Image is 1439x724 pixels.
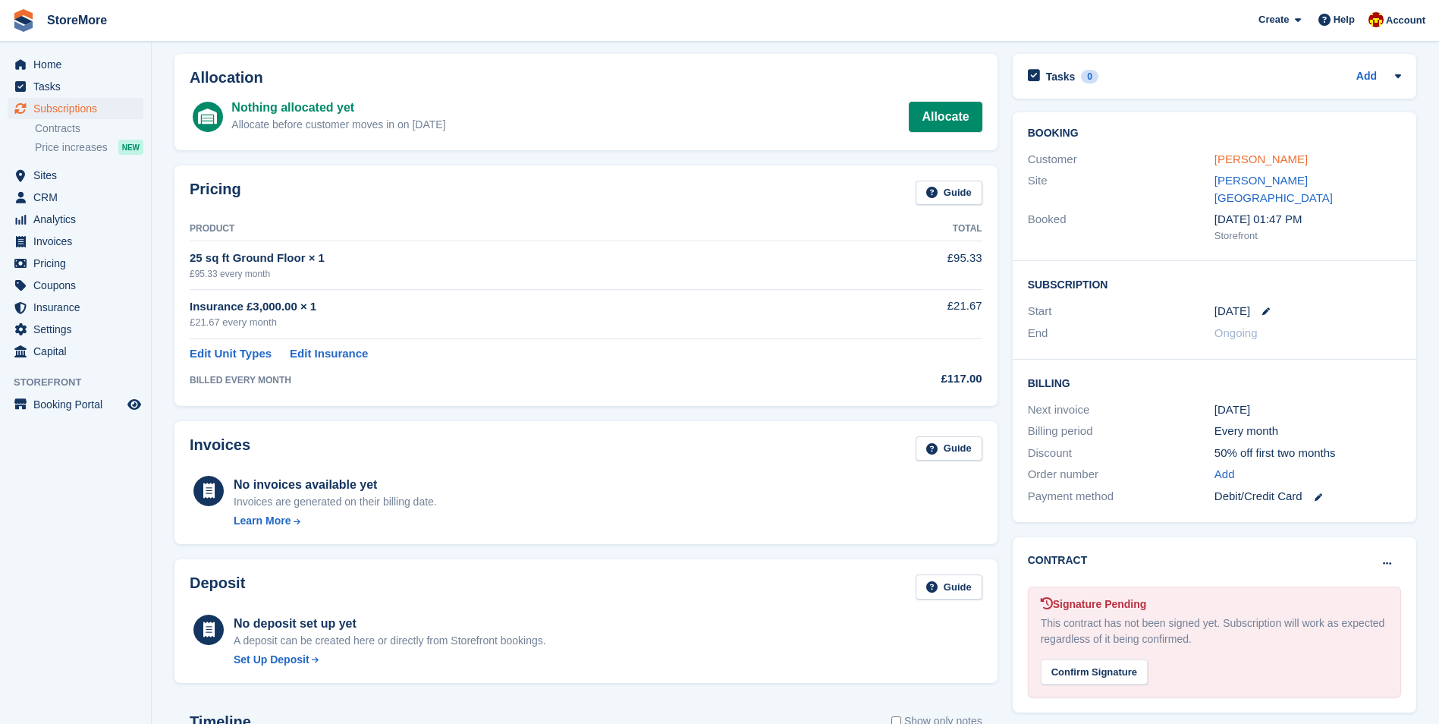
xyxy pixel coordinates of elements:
[1214,423,1401,440] div: Every month
[231,117,445,133] div: Allocate before customer moves in on [DATE]
[33,394,124,415] span: Booking Portal
[231,99,445,117] div: Nothing allocated yet
[834,289,982,338] td: £21.67
[33,54,124,75] span: Home
[8,165,143,186] a: menu
[190,250,834,267] div: 25 sq ft Ground Floor × 1
[35,139,143,156] a: Price increases NEW
[8,341,143,362] a: menu
[35,140,108,155] span: Price increases
[33,98,124,119] span: Subscriptions
[8,297,143,318] a: menu
[33,297,124,318] span: Insurance
[8,187,143,208] a: menu
[1028,276,1401,291] h2: Subscription
[1214,466,1235,483] a: Add
[1214,211,1401,228] div: [DATE] 01:47 PM
[8,76,143,97] a: menu
[1028,466,1214,483] div: Order number
[190,373,834,387] div: BILLED EVERY MONTH
[1028,211,1214,243] div: Booked
[190,69,982,87] h2: Allocation
[916,181,982,206] a: Guide
[234,476,437,494] div: No invoices available yet
[1028,127,1401,140] h2: Booking
[33,341,124,362] span: Capital
[1028,445,1214,462] div: Discount
[1041,659,1148,685] div: Confirm Signature
[12,9,35,32] img: stora-icon-8386f47178a22dfd0bd8f6a31ec36ba5ce8667c1dd55bd0f319d3a0aa187defe.svg
[1028,375,1401,390] h2: Billing
[33,76,124,97] span: Tasks
[1028,151,1214,168] div: Customer
[33,231,124,252] span: Invoices
[1028,401,1214,419] div: Next invoice
[234,615,546,633] div: No deposit set up yet
[1214,153,1308,165] a: [PERSON_NAME]
[190,267,834,281] div: £95.33 every month
[234,633,546,649] p: A deposit can be created here or directly from Storefront bookings.
[190,345,272,363] a: Edit Unit Types
[909,102,982,132] a: Allocate
[8,54,143,75] a: menu
[1214,445,1401,462] div: 50% off first two months
[33,165,124,186] span: Sites
[834,217,982,241] th: Total
[916,574,982,600] a: Guide
[8,209,143,230] a: menu
[1356,68,1377,86] a: Add
[1028,423,1214,440] div: Billing period
[1334,12,1355,27] span: Help
[916,436,982,461] a: Guide
[1081,70,1098,83] div: 0
[118,140,143,155] div: NEW
[190,574,245,600] h2: Deposit
[1028,303,1214,320] div: Start
[1028,488,1214,505] div: Payment method
[190,217,834,241] th: Product
[190,181,241,206] h2: Pricing
[1368,12,1384,27] img: Store More Team
[1214,174,1333,204] a: [PERSON_NAME][GEOGRAPHIC_DATA]
[33,187,124,208] span: CRM
[1214,326,1258,339] span: Ongoing
[190,315,834,330] div: £21.67 every month
[33,253,124,274] span: Pricing
[1258,12,1289,27] span: Create
[834,370,982,388] div: £117.00
[33,275,124,296] span: Coupons
[1028,552,1088,568] h2: Contract
[8,231,143,252] a: menu
[1028,325,1214,342] div: End
[33,319,124,340] span: Settings
[190,298,834,316] div: Insurance £3,000.00 × 1
[234,652,309,668] div: Set Up Deposit
[1214,401,1401,419] div: [DATE]
[234,513,291,529] div: Learn More
[234,513,437,529] a: Learn More
[14,375,151,390] span: Storefront
[1386,13,1425,28] span: Account
[234,494,437,510] div: Invoices are generated on their billing date.
[1041,615,1388,647] div: This contract has not been signed yet. Subscription will work as expected regardless of it being ...
[1041,597,1388,612] div: Signature Pending
[125,395,143,414] a: Preview store
[1214,303,1250,320] time: 2025-08-22 00:00:00 UTC
[290,345,368,363] a: Edit Insurance
[1214,488,1401,505] div: Debit/Credit Card
[8,319,143,340] a: menu
[190,436,250,461] h2: Invoices
[834,241,982,289] td: £95.33
[1046,70,1076,83] h2: Tasks
[8,394,143,415] a: menu
[8,98,143,119] a: menu
[33,209,124,230] span: Analytics
[1028,172,1214,206] div: Site
[234,652,546,668] a: Set Up Deposit
[1041,656,1148,669] a: Confirm Signature
[41,8,113,33] a: StoreMore
[1214,228,1401,244] div: Storefront
[8,275,143,296] a: menu
[8,253,143,274] a: menu
[35,121,143,136] a: Contracts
